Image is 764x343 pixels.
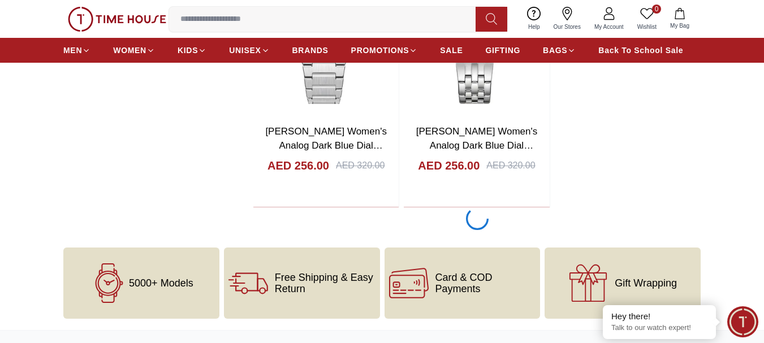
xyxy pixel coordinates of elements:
[440,45,463,56] span: SALE
[435,272,536,294] span: Card & COD Payments
[590,23,628,31] span: My Account
[336,159,385,172] div: AED 320.00
[727,306,758,337] div: Chat Widget
[652,5,661,14] span: 0
[543,45,567,56] span: BAGS
[485,45,520,56] span: GIFTING
[275,272,375,294] span: Free Shipping & Easy Return
[486,159,535,172] div: AED 320.00
[598,40,683,60] a: Back To School Sale
[418,158,480,173] h4: AED 256.00
[440,40,463,60] a: SALE
[521,5,547,33] a: Help
[63,45,82,56] span: MEN
[113,40,155,60] a: WOMEN
[229,45,261,56] span: UNISEX
[113,45,146,56] span: WOMEN
[351,45,409,56] span: PROMOTIONS
[129,277,193,289] span: 5000+ Models
[666,21,694,30] span: My Bag
[611,323,707,333] p: Talk to our watch expert!
[265,126,387,166] a: [PERSON_NAME] Women's Analog Dark Blue Dial Watch - LC08195.290
[547,5,588,33] a: Our Stores
[229,40,269,60] a: UNISEX
[351,40,418,60] a: PROMOTIONS
[267,158,329,173] h4: AED 256.00
[598,45,683,56] span: Back To School Sale
[611,311,707,322] div: Hey there!
[549,23,585,31] span: Our Stores
[292,40,329,60] a: BRANDS
[63,40,90,60] a: MEN
[633,23,661,31] span: Wishlist
[615,277,677,289] span: Gift Wrapping
[416,126,538,166] a: [PERSON_NAME] Women's Analog Dark Blue Dial Watch - LC08165.390
[178,40,206,60] a: KIDS
[485,40,520,60] a: GIFTING
[524,23,545,31] span: Help
[292,45,329,56] span: BRANDS
[631,5,663,33] a: 0Wishlist
[178,45,198,56] span: KIDS
[663,6,696,32] button: My Bag
[543,40,576,60] a: BAGS
[68,7,166,32] img: ...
